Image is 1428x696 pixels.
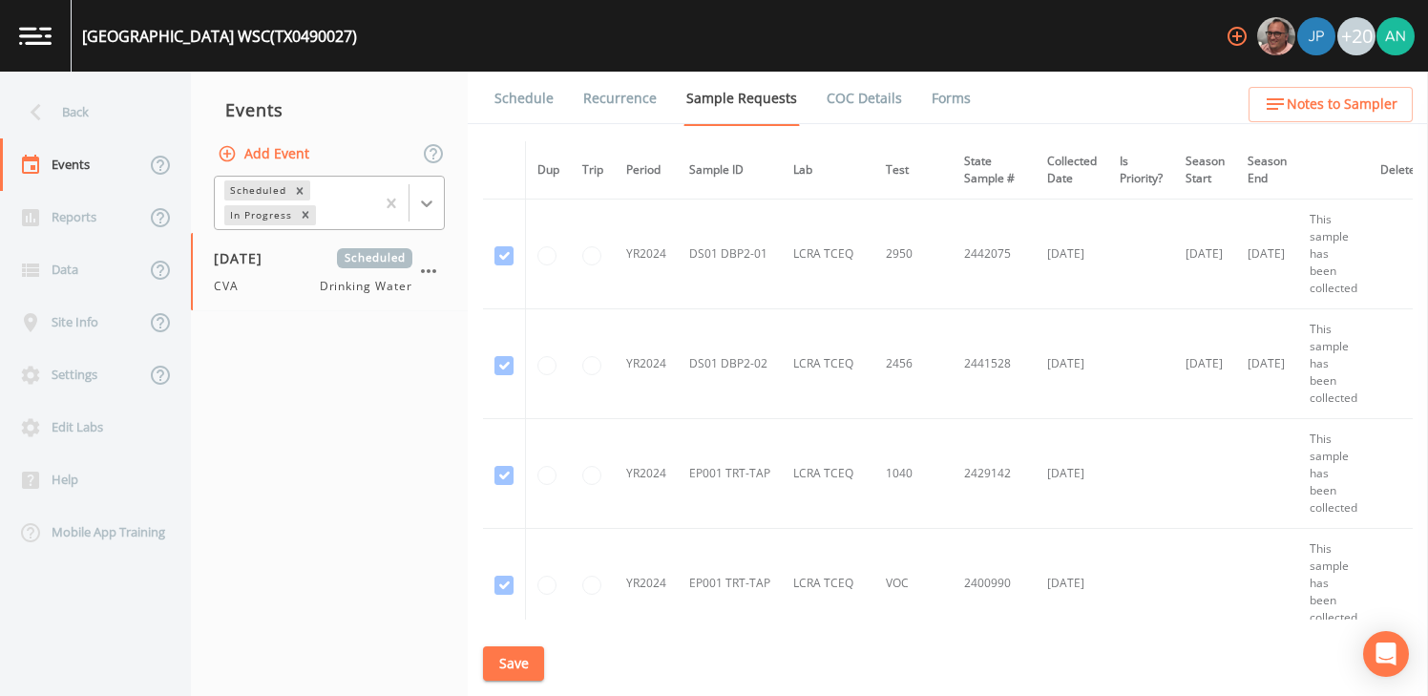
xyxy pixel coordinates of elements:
td: This sample has been collected [1298,529,1369,639]
th: Dup [526,141,572,200]
div: [GEOGRAPHIC_DATA] WSC (TX0490027) [82,25,357,48]
td: [DATE] [1036,419,1108,529]
td: YR2024 [615,309,678,419]
a: Forms [929,72,974,125]
td: YR2024 [615,529,678,639]
th: Sample ID [678,141,782,200]
td: YR2024 [615,419,678,529]
td: [DATE] [1236,200,1298,309]
td: [DATE] [1174,200,1236,309]
td: [DATE] [1174,309,1236,419]
th: Season End [1236,141,1298,200]
td: LCRA TCEQ [782,309,874,419]
a: Sample Requests [683,72,800,126]
td: 2456 [874,309,953,419]
td: EP001 TRT-TAP [678,529,782,639]
td: LCRA TCEQ [782,419,874,529]
td: YR2024 [615,200,678,309]
td: This sample has been collected [1298,419,1369,529]
td: DS01 DBP2-02 [678,309,782,419]
th: Lab [782,141,874,200]
td: 2950 [874,200,953,309]
img: e2d790fa78825a4bb76dcb6ab311d44c [1257,17,1295,55]
td: VOC [874,529,953,639]
th: Trip [571,141,615,200]
td: This sample has been collected [1298,200,1369,309]
td: 2400990 [953,529,1036,639]
button: Add Event [214,137,317,172]
th: Period [615,141,678,200]
td: [DATE] [1236,309,1298,419]
td: EP001 TRT-TAP [678,419,782,529]
th: State Sample # [953,141,1036,200]
td: LCRA TCEQ [782,200,874,309]
td: 2442075 [953,200,1036,309]
th: Season Start [1174,141,1236,200]
th: Test [874,141,953,200]
td: DS01 DBP2-01 [678,200,782,309]
div: Scheduled [224,180,289,200]
th: Collected Date [1036,141,1108,200]
td: LCRA TCEQ [782,529,874,639]
td: 2441528 [953,309,1036,419]
td: This sample has been collected [1298,309,1369,419]
a: [DATE]ScheduledCVADrinking Water [191,233,468,311]
div: Remove In Progress [295,205,316,225]
span: CVA [214,278,250,295]
img: c76c074581486bce1c0cbc9e29643337 [1376,17,1415,55]
a: COC Details [824,72,905,125]
div: Joshua gere Paul [1296,17,1336,55]
a: Recurrence [580,72,660,125]
td: [DATE] [1036,529,1108,639]
div: Remove Scheduled [289,180,310,200]
th: Is Priority? [1108,141,1174,200]
button: Save [483,646,544,682]
img: 41241ef155101aa6d92a04480b0d0000 [1297,17,1335,55]
span: Notes to Sampler [1287,93,1397,116]
div: Events [191,86,468,134]
img: logo [19,27,52,45]
div: Mike Franklin [1256,17,1296,55]
td: 2429142 [953,419,1036,529]
button: Notes to Sampler [1249,87,1413,122]
div: Open Intercom Messenger [1363,631,1409,677]
td: 1040 [874,419,953,529]
span: Scheduled [337,248,412,268]
div: +20 [1337,17,1375,55]
span: Drinking Water [320,278,412,295]
td: [DATE] [1036,200,1108,309]
span: [DATE] [214,248,276,268]
div: In Progress [224,205,295,225]
a: Schedule [492,72,556,125]
td: [DATE] [1036,309,1108,419]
